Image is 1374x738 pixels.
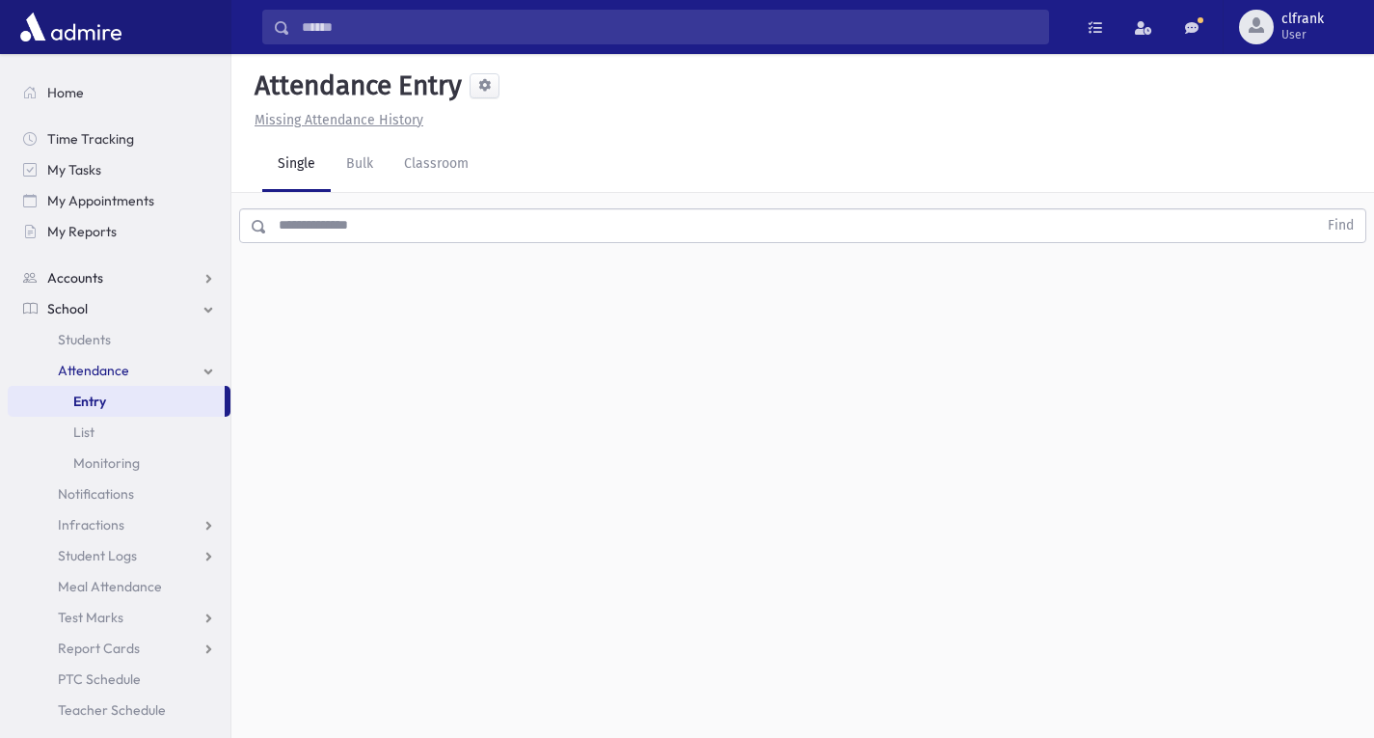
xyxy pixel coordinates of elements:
span: Infractions [58,516,124,533]
a: Students [8,324,230,355]
button: Find [1316,209,1365,242]
span: Students [58,331,111,348]
span: Student Logs [58,547,137,564]
span: Attendance [58,362,129,379]
span: School [47,300,88,317]
a: Monitoring [8,448,230,478]
a: Single [262,138,331,192]
a: Accounts [8,262,230,293]
a: Time Tracking [8,123,230,154]
a: Infractions [8,509,230,540]
a: School [8,293,230,324]
span: Test Marks [58,609,123,626]
span: Report Cards [58,640,140,657]
a: Meal Attendance [8,571,230,602]
a: Test Marks [8,602,230,633]
span: List [73,424,94,441]
span: My Tasks [47,161,101,178]
img: AdmirePro [15,8,126,46]
span: Monitoring [73,454,140,472]
a: Classroom [389,138,484,192]
span: My Appointments [47,192,154,209]
a: Home [8,77,230,108]
span: User [1281,27,1324,42]
a: Missing Attendance History [247,112,423,128]
a: My Reports [8,216,230,247]
span: My Reports [47,223,117,240]
a: Student Logs [8,540,230,571]
a: My Tasks [8,154,230,185]
a: My Appointments [8,185,230,216]
a: Entry [8,386,225,417]
a: PTC Schedule [8,664,230,695]
span: Entry [73,393,106,410]
a: Attendance [8,355,230,386]
span: Meal Attendance [58,578,162,595]
span: Home [47,84,84,101]
u: Missing Attendance History [255,112,423,128]
span: PTC Schedule [58,670,141,688]
a: Report Cards [8,633,230,664]
a: Notifications [8,478,230,509]
input: Search [290,10,1048,44]
h5: Attendance Entry [247,69,462,102]
span: Accounts [47,269,103,287]
a: Teacher Schedule [8,695,230,725]
a: Bulk [331,138,389,192]
span: clfrank [1281,12,1324,27]
span: Time Tracking [47,130,134,148]
a: List [8,417,230,448]
span: Notifications [58,485,134,503]
span: Teacher Schedule [58,701,166,719]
